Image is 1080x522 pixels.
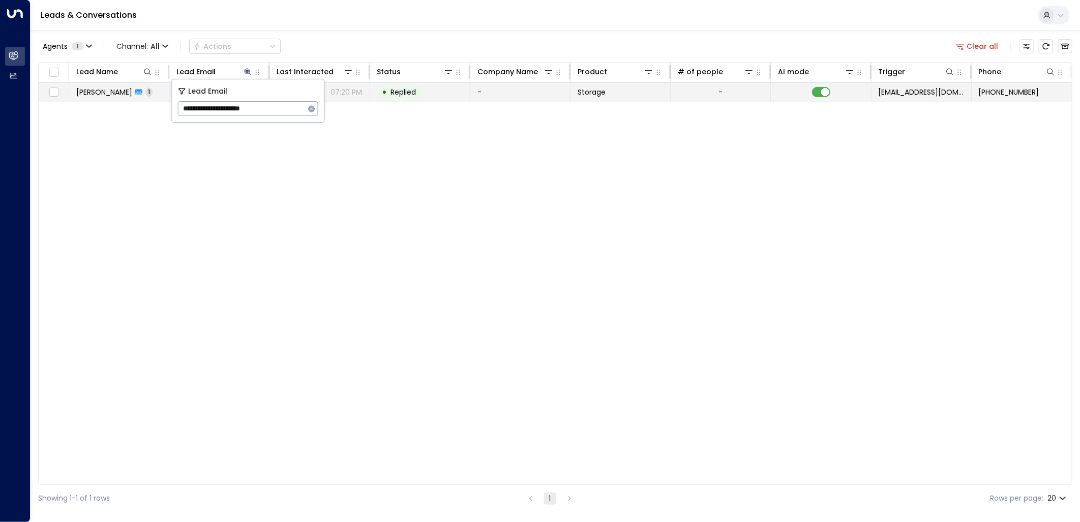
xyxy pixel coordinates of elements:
div: Product [578,66,654,78]
div: Last Interacted [277,66,353,78]
span: Toggle select row [47,86,60,99]
button: Actions [189,39,281,54]
div: Trigger [879,66,955,78]
label: Rows per page: [990,493,1043,504]
button: page 1 [544,492,556,505]
button: Customize [1019,39,1034,53]
div: Lead Email [176,66,253,78]
div: Phone [979,66,1002,78]
div: AI mode [778,66,854,78]
div: Lead Name [76,66,153,78]
div: AI mode [778,66,809,78]
div: Button group with a nested menu [189,39,281,54]
span: +447740267221 [979,87,1039,97]
button: Agents1 [38,39,96,53]
span: Lead Email [188,85,227,97]
div: • [382,83,387,101]
div: Status [377,66,454,78]
span: Refresh [1039,39,1053,53]
button: Channel:All [112,39,172,53]
span: All [151,42,160,50]
div: Trigger [879,66,906,78]
span: Channel: [112,39,172,53]
span: Replied [391,87,416,97]
span: leads@space-station.co.uk [879,87,964,97]
td: - [470,82,571,102]
div: Phone [979,66,1056,78]
div: 20 [1047,491,1068,506]
div: Lead Name [76,66,118,78]
a: Leads & Conversations [41,9,137,21]
p: 07:20 PM [331,87,363,97]
nav: pagination navigation [524,492,576,505]
div: Last Interacted [277,66,334,78]
div: Status [377,66,401,78]
span: Storage [578,87,606,97]
span: Marjorie Al-Zinati [76,87,132,97]
div: Actions [194,42,231,51]
div: Lead Email [176,66,216,78]
div: Showing 1-1 of 1 rows [38,493,110,504]
span: Agents [43,43,68,50]
div: # of people [678,66,754,78]
span: Toggle select all [47,66,60,79]
div: # of people [678,66,723,78]
span: 1 [72,42,84,50]
button: Clear all [952,39,1003,53]
button: Archived Leads [1058,39,1072,53]
span: 1 [145,88,153,96]
div: Company Name [477,66,554,78]
div: Company Name [477,66,538,78]
div: Product [578,66,607,78]
div: - [718,87,723,97]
